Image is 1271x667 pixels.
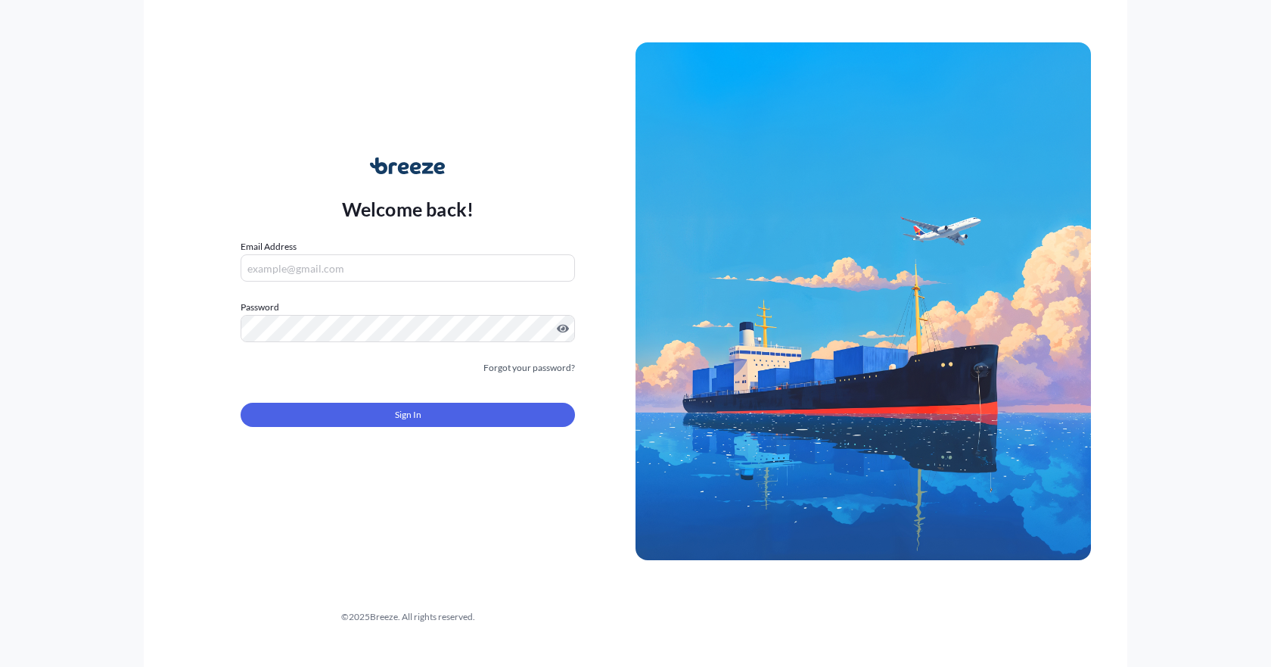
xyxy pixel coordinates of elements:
[241,254,575,282] input: example@gmail.com
[241,300,575,315] label: Password
[241,239,297,254] label: Email Address
[342,197,474,221] p: Welcome back!
[395,407,421,422] span: Sign In
[483,360,575,376] a: Forgot your password?
[557,323,569,335] button: Show password
[241,403,575,427] button: Sign In
[180,609,635,625] div: © 2025 Breeze. All rights reserved.
[635,42,1091,560] img: Ship illustration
